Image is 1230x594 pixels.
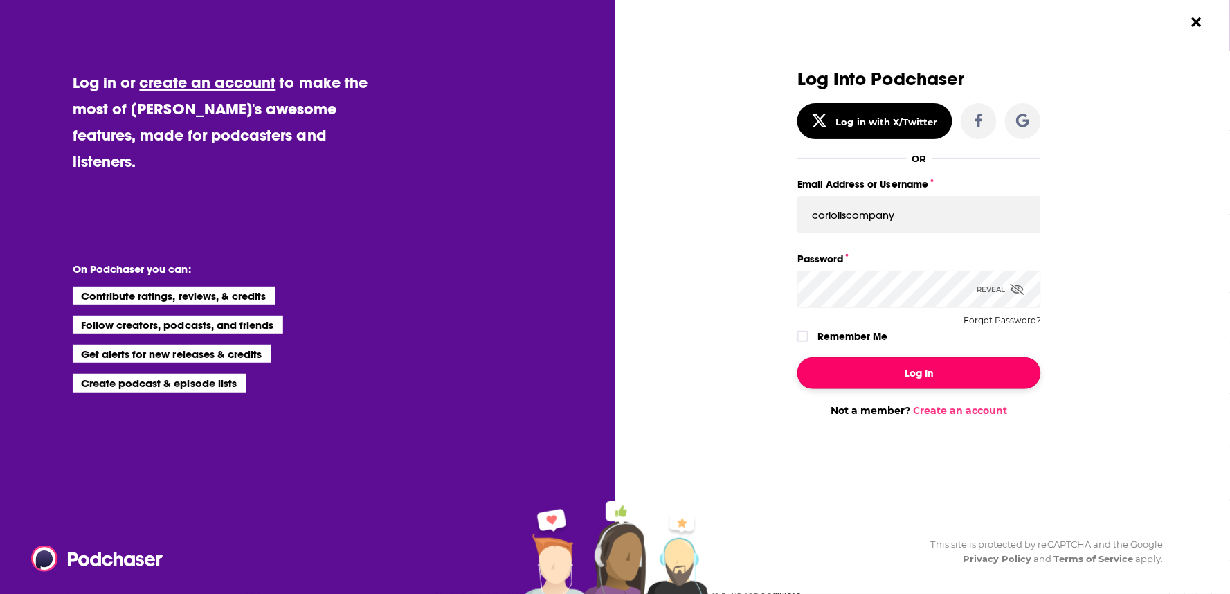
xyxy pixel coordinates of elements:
button: Log in with X/Twitter [797,103,952,139]
li: Get alerts for new releases & credits [73,345,271,363]
li: Contribute ratings, reviews, & credits [73,287,276,305]
div: Reveal [977,271,1024,308]
input: Email Address or Username [797,196,1041,233]
img: Podchaser - Follow, Share and Rate Podcasts [31,546,164,572]
div: OR [912,153,927,164]
a: create an account [139,73,275,92]
div: This site is protected by reCAPTCHA and the Google and apply. [920,537,1164,566]
button: Log In [797,357,1041,389]
label: Password [797,250,1041,268]
div: Not a member? [797,404,1041,417]
li: Follow creators, podcasts, and friends [73,316,284,334]
a: Terms of Service [1054,553,1134,564]
button: Forgot Password? [964,316,1041,325]
div: Log in with X/Twitter [836,116,938,127]
a: Privacy Policy [963,553,1032,564]
a: Podchaser - Follow, Share and Rate Podcasts [31,546,153,572]
label: Email Address or Username [797,175,1041,193]
h3: Log Into Podchaser [797,69,1041,89]
li: Create podcast & episode lists [73,374,246,392]
button: Close Button [1184,9,1210,35]
label: Remember Me [817,327,887,345]
a: Create an account [914,404,1008,417]
li: On Podchaser you can: [73,262,350,276]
